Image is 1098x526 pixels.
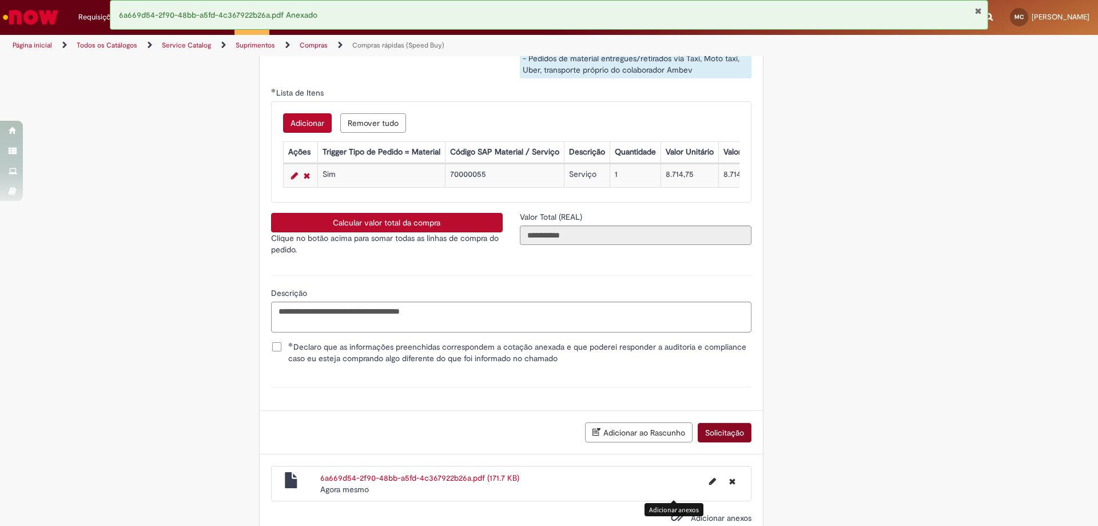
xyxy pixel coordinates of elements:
[9,35,723,56] ul: Trilhas de página
[317,142,445,163] th: Trigger Tipo de Pedido = Material
[271,302,751,333] textarea: Descrição
[445,142,564,163] th: Código SAP Material / Serviço
[718,142,791,163] th: Valor Total Moeda
[1032,12,1089,22] span: [PERSON_NAME]
[78,11,118,23] span: Requisições
[162,41,211,50] a: Service Catalog
[320,484,369,495] time: 28/08/2025 08:46:32
[610,164,661,188] td: 1
[564,164,610,188] td: Serviço
[702,472,723,491] button: Editar nome de arquivo 6a669d54-2f90-48bb-a5fd-4c367922b26a.pdf
[718,164,791,188] td: 8.714,75
[585,422,693,442] button: Adicionar ao Rascunho
[1015,13,1024,21] span: MC
[722,472,742,491] button: Excluir 6a669d54-2f90-48bb-a5fd-4c367922b26a.pdf
[445,164,564,188] td: 70000055
[283,113,332,133] button: Add a row for Lista de Itens
[13,41,52,50] a: Página inicial
[564,142,610,163] th: Descrição
[520,50,751,78] div: - Pedidos de material entregues/retirados via Taxi, Moto taxi, Uber, transporte próprio do colabo...
[77,41,137,50] a: Todos os Catálogos
[352,41,444,50] a: Compras rápidas (Speed Buy)
[271,88,276,93] span: Obrigatório Preenchido
[271,288,309,298] span: Descrição
[317,164,445,188] td: Sim
[271,232,503,255] p: Clique no botão acima para somar todas as linhas de compra do pedido.
[301,169,313,183] a: Remover linha 1
[520,211,584,223] label: Somente leitura - Valor Total (REAL)
[520,212,584,222] span: Somente leitura - Valor Total (REAL)
[320,473,519,483] a: 6a669d54-2f90-48bb-a5fd-4c367922b26a.pdf (171.7 KB)
[340,113,406,133] button: Remove all rows for Lista de Itens
[320,484,369,495] span: Agora mesmo
[283,142,317,163] th: Ações
[300,41,328,50] a: Compras
[288,341,751,364] span: Declaro que as informações preenchidas correspondem a cotação anexada e que poderei responder a a...
[1,6,60,29] img: ServiceNow
[271,213,503,232] button: Calcular valor total da compra
[520,226,751,245] input: Valor Total (REAL)
[610,142,661,163] th: Quantidade
[661,142,718,163] th: Valor Unitário
[236,41,275,50] a: Suprimentos
[288,169,301,183] a: Editar Linha 1
[661,164,718,188] td: 8.714,75
[645,503,703,516] div: Adicionar anexos
[119,10,317,20] span: 6a669d54-2f90-48bb-a5fd-4c367922b26a.pdf Anexado
[276,88,326,98] span: Lista de Itens
[691,513,751,523] span: Adicionar anexos
[288,342,293,347] span: Obrigatório Preenchido
[698,423,751,442] button: Solicitação
[974,6,982,15] button: Fechar Notificação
